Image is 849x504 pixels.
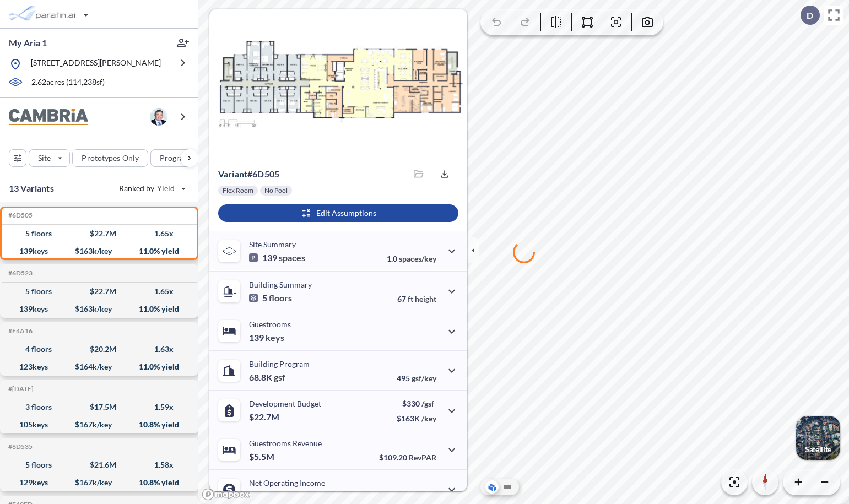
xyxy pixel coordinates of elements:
p: Net Operating Income [249,478,325,487]
span: Yield [157,183,175,194]
span: gsf [274,372,285,383]
button: Site Plan [501,480,514,494]
p: $109.20 [379,453,436,462]
p: 139 [249,332,284,343]
p: Flex Room [223,186,253,195]
p: Building Summary [249,280,312,289]
span: height [415,294,436,304]
p: Development Budget [249,399,321,408]
p: No Pool [264,186,288,195]
span: keys [266,332,284,343]
span: Variant [218,169,247,179]
p: D [807,10,813,20]
button: Edit Assumptions [218,204,458,222]
button: Prototypes Only [72,149,148,167]
p: Satellite [805,445,831,454]
p: Site Summary [249,240,296,249]
p: 1.0 [387,254,436,263]
button: Program [150,149,210,167]
p: Program [160,153,191,164]
h5: Click to copy the code [6,327,33,335]
span: /key [421,414,436,423]
p: $163K [397,414,436,423]
a: Mapbox homepage [202,488,250,501]
h5: Click to copy the code [6,212,33,219]
p: Site [38,153,51,164]
img: user logo [150,108,167,126]
p: Edit Assumptions [316,208,376,219]
h5: Click to copy the code [6,385,34,393]
p: Building Program [249,359,310,368]
button: Ranked by Yield [110,180,193,197]
p: 5 [249,292,292,304]
span: floors [269,292,292,304]
p: 68.8K [249,372,285,383]
button: Switcher ImageSatellite [796,416,840,460]
button: Site [29,149,70,167]
p: # 6d505 [218,169,279,180]
h5: Click to copy the code [6,269,33,277]
p: $5.5M [249,451,276,462]
p: 495 [397,373,436,383]
span: spaces [279,252,305,263]
span: ft [408,294,413,304]
span: gsf/key [412,373,436,383]
p: $2.5M [249,491,276,502]
img: BrandImage [9,109,88,126]
span: spaces/key [399,254,436,263]
span: /gsf [421,399,434,408]
p: Guestrooms Revenue [249,438,322,448]
p: Guestrooms [249,319,291,329]
p: 2.62 acres ( 114,238 sf) [31,77,105,89]
p: 139 [249,252,305,263]
p: Prototypes Only [82,153,139,164]
button: Aerial View [485,480,499,494]
p: 13 Variants [9,182,54,195]
p: 67 [397,294,436,304]
p: [STREET_ADDRESS][PERSON_NAME] [31,57,161,71]
img: Switcher Image [796,416,840,460]
span: RevPAR [409,453,436,462]
h5: Click to copy the code [6,443,33,451]
p: $22.7M [249,411,281,422]
p: $330 [397,399,436,408]
p: My Aria 1 [9,37,47,49]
